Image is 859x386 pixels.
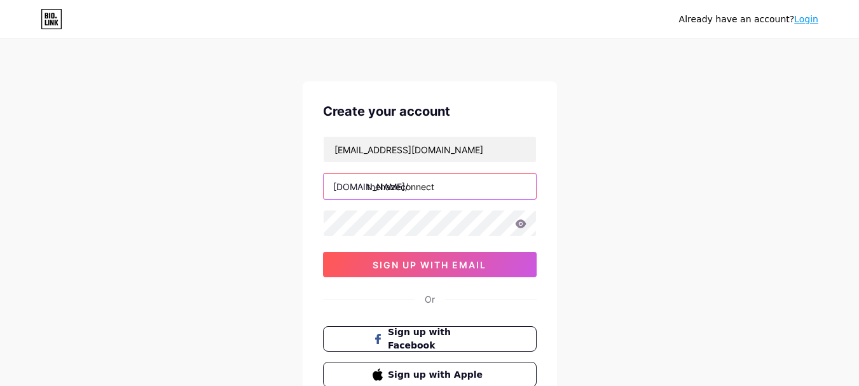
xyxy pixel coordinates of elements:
div: [DOMAIN_NAME]/ [333,180,408,193]
a: Login [794,14,818,24]
input: Email [324,137,536,162]
span: Sign up with Facebook [388,326,486,352]
div: Already have an account? [679,13,818,26]
button: Sign up with Facebook [323,326,537,352]
span: Sign up with Apple [388,368,486,382]
div: Create your account [323,102,537,121]
button: sign up with email [323,252,537,277]
span: sign up with email [373,259,486,270]
div: Or [425,293,435,306]
input: username [324,174,536,199]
